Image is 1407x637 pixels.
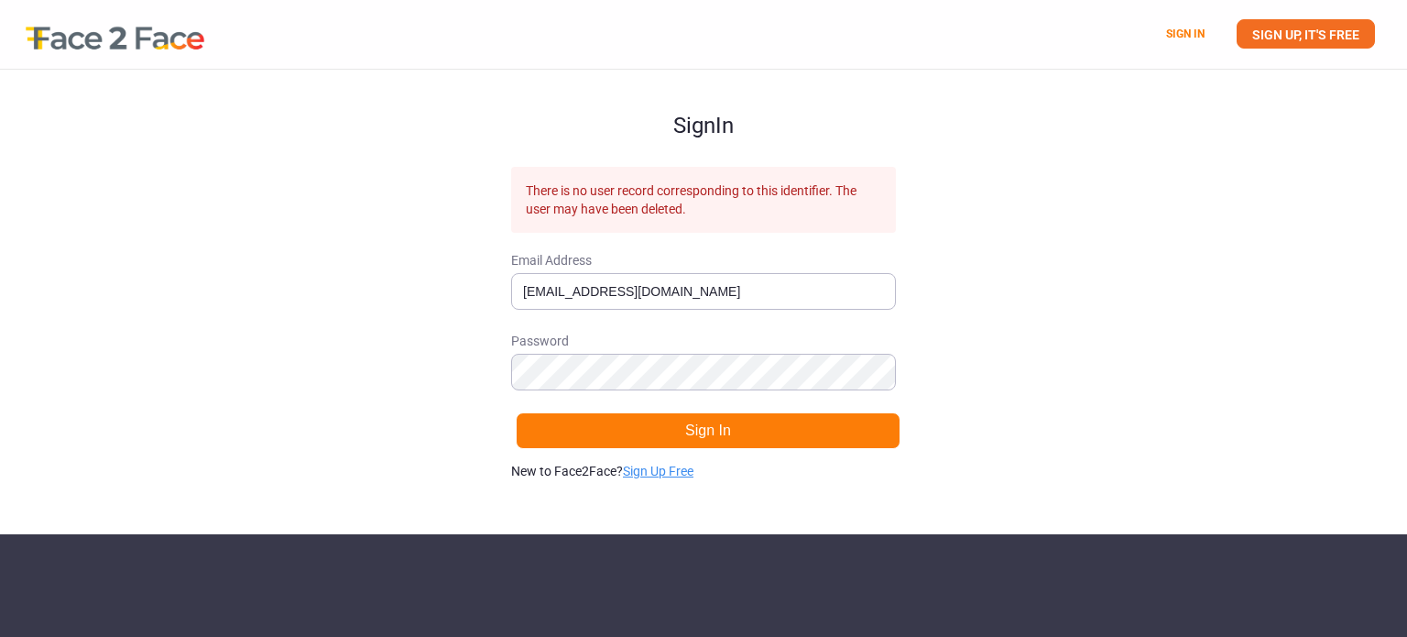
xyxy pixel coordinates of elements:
p: New to Face2Face? [511,462,896,480]
a: SIGN UP, IT'S FREE [1237,19,1375,49]
button: Sign In [516,412,900,449]
span: Password [511,332,896,350]
span: Email Address [511,251,896,269]
a: SIGN IN [1166,27,1205,40]
div: There is no user record corresponding to this identifier. The user may have been deleted. [511,167,896,233]
a: Sign Up Free [623,464,693,478]
input: Email Address [511,273,896,310]
input: Password [511,354,896,390]
h1: Sign In [511,70,896,137]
